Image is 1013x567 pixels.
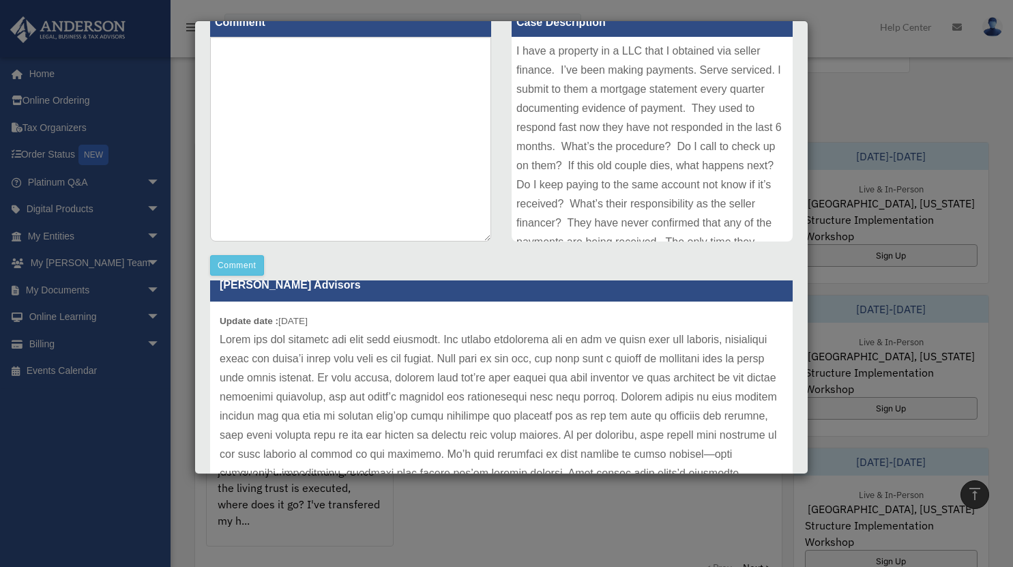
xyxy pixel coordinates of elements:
p: [PERSON_NAME] Advisors [210,268,793,302]
b: Update date : [220,316,278,326]
label: Case Description [512,8,793,37]
label: Comment [210,8,491,37]
div: I have a property in a LLC that I obtained via seller finance. I’ve been making payments. Serve s... [512,37,793,242]
small: [DATE] [220,316,308,326]
button: Comment [210,255,264,276]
